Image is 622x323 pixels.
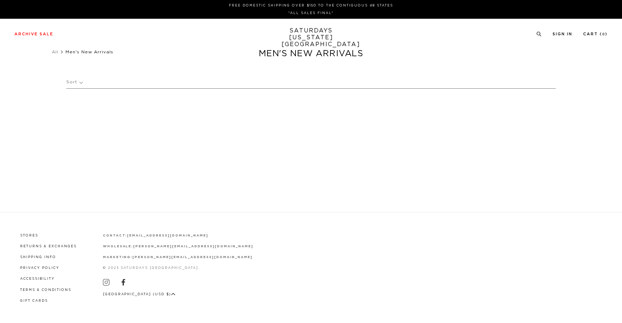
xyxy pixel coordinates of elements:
[66,50,113,54] span: Men's New Arrivals
[66,74,82,90] p: Sort
[553,32,572,36] a: Sign In
[127,234,208,237] a: [EMAIL_ADDRESS][DOMAIN_NAME]
[103,292,176,297] button: [GEOGRAPHIC_DATA] (USD $)
[52,50,58,54] a: All
[17,3,605,8] p: FREE DOMESTIC SHIPPING OVER $150 TO THE CONTIGUOUS 48 STATES
[20,277,55,280] a: Accessibility
[103,245,134,248] strong: wholesale:
[20,234,38,237] a: Stores
[17,10,605,16] p: *ALL SALES FINAL*
[20,245,77,248] a: Returns & Exchanges
[103,256,133,259] strong: marketing:
[602,33,605,36] small: 0
[20,256,56,259] a: Shipping Info
[20,266,59,270] a: Privacy Policy
[103,265,253,271] p: © 2025 Saturdays [GEOGRAPHIC_DATA]
[103,234,127,237] strong: contact:
[133,245,253,248] a: [PERSON_NAME][EMAIL_ADDRESS][DOMAIN_NAME]
[20,299,48,302] a: Gift Cards
[20,288,71,292] a: Terms & Conditions
[583,32,608,36] a: Cart (0)
[132,256,252,259] a: [PERSON_NAME][EMAIL_ADDRESS][DOMAIN_NAME]
[281,27,341,48] a: SATURDAYS[US_STATE][GEOGRAPHIC_DATA]
[14,32,53,36] a: Archive Sale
